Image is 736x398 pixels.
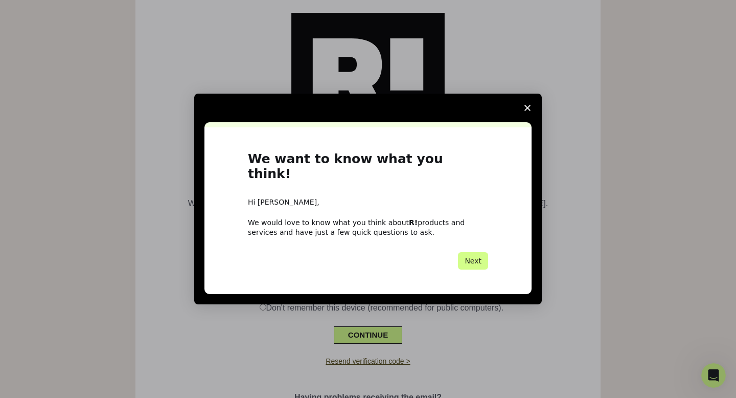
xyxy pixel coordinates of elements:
[248,152,488,187] h1: We want to know what you think!
[248,197,488,208] div: Hi [PERSON_NAME],
[513,94,542,122] span: Close survey
[458,252,488,270] button: Next
[409,218,418,227] b: R!
[248,218,488,236] div: We would love to know what you think about products and services and have just a few quick questi...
